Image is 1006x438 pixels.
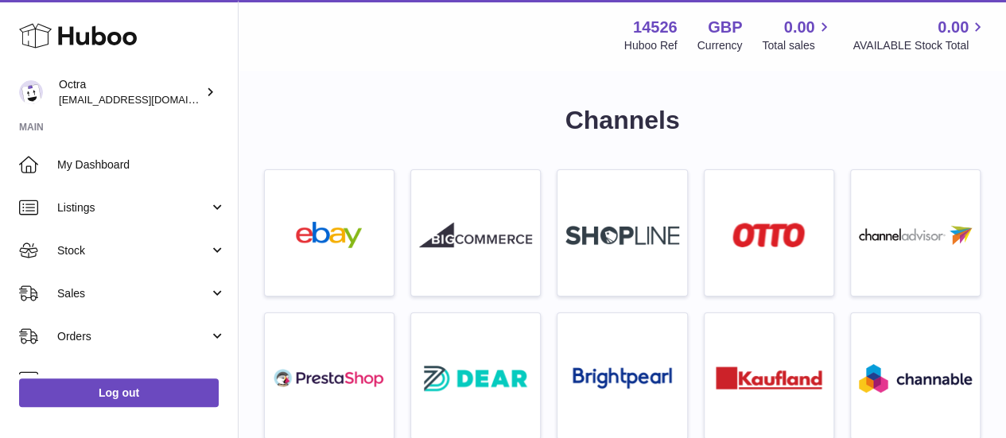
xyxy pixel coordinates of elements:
[59,93,234,106] span: [EMAIL_ADDRESS][DOMAIN_NAME]
[573,367,672,390] img: roseta-brightpearl
[732,223,805,247] img: roseta-otto
[624,38,678,53] div: Huboo Ref
[716,366,822,390] img: roseta-kaufland
[853,38,987,53] span: AVAILABLE Stock Total
[419,321,532,431] a: roseta-dear
[708,17,742,38] strong: GBP
[853,17,987,53] a: 0.00 AVAILABLE Stock Total
[59,77,202,107] div: Octra
[697,38,743,53] div: Currency
[57,329,209,344] span: Orders
[859,178,972,288] a: roseta-channel-advisor
[57,157,226,172] span: My Dashboard
[938,17,969,38] span: 0.00
[273,178,386,288] a: ebay
[273,321,386,431] a: roseta-prestashop
[273,222,386,248] img: ebay
[57,372,226,387] span: Usage
[859,226,972,245] img: roseta-channel-advisor
[762,38,833,53] span: Total sales
[57,200,209,215] span: Listings
[565,178,678,288] a: roseta-shopline
[57,243,209,258] span: Stock
[859,321,972,431] a: roseta-channable
[19,378,219,407] a: Log out
[713,178,825,288] a: roseta-otto
[762,17,833,53] a: 0.00 Total sales
[419,178,532,288] a: roseta-bigcommerce
[565,226,678,245] img: roseta-shopline
[264,103,981,138] h1: Channels
[57,286,209,301] span: Sales
[273,365,386,391] img: roseta-prestashop
[419,222,532,248] img: roseta-bigcommerce
[784,17,815,38] span: 0.00
[713,321,825,431] a: roseta-kaufland
[19,80,43,104] img: internalAdmin-14526@internal.huboo.com
[859,364,972,393] img: roseta-channable
[565,321,678,431] a: roseta-brightpearl
[633,17,678,38] strong: 14526
[419,361,532,396] img: roseta-dear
